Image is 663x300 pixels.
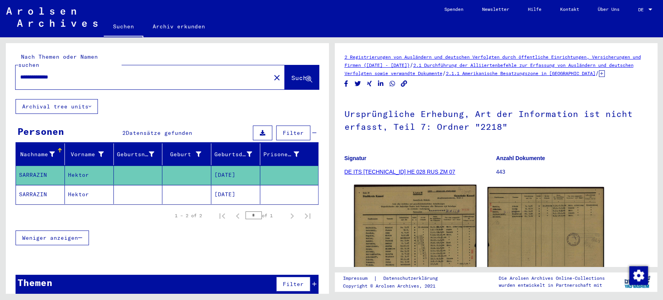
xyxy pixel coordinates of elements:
button: Share on LinkedIn [377,79,385,89]
a: DE ITS [TECHNICAL_ID] HE 028 RUS ZM 07 [345,169,456,175]
img: Arolsen_neg.svg [6,7,97,27]
span: Datensätze gefunden [126,129,192,136]
h1: Ursprüngliche Erhebung, Art der Information ist nicht erfasst, Teil 7: Ordner "2218" [345,96,648,143]
a: 2 Registrierungen von Ausländern und deutschen Verfolgten durch öffentliche Einrichtungen, Versic... [345,54,641,68]
span: 2 [122,129,126,136]
button: Weniger anzeigen [16,230,89,245]
button: Next page [284,208,300,223]
div: Themen [17,276,52,290]
mat-header-cell: Geburt‏ [162,143,211,165]
span: / [442,70,446,77]
div: Nachname [19,148,64,160]
div: Vorname [68,150,104,159]
p: 443 [496,168,647,176]
span: DE [638,7,647,12]
img: 001.jpg [354,185,476,274]
button: Last page [300,208,315,223]
div: | [343,274,447,283]
span: Weniger anzeigen [22,234,78,241]
button: Share on Xing [365,79,374,89]
p: wurden entwickelt in Partnerschaft mit [499,282,605,289]
button: Copy link [400,79,408,89]
mat-cell: Hektor [65,185,114,204]
div: Geburtsname [117,148,164,160]
span: Filter [283,129,304,136]
a: 2.1 Durchführung der Alliiertenbefehle zur Erfassung von Ausländern und deutschen Verfolgten sowi... [345,62,633,76]
a: 2.1.1 Amerikanische Besatzungszone in [GEOGRAPHIC_DATA] [446,70,595,76]
div: Geburtsname [117,150,155,159]
div: Vorname [68,148,113,160]
mat-cell: [DATE] [211,166,260,185]
mat-cell: Hektor [65,166,114,185]
mat-header-cell: Geburtsdatum [211,143,260,165]
div: Geburtsdatum [214,150,252,159]
button: Share on Twitter [354,79,362,89]
b: Anzahl Dokumente [496,155,545,161]
div: of 1 [245,212,284,219]
div: Geburt‏ [165,150,201,159]
button: Share on WhatsApp [388,79,397,89]
mat-header-cell: Nachname [16,143,65,165]
div: Geburtsdatum [214,148,262,160]
a: Suchen [104,17,143,37]
button: Previous page [230,208,245,223]
button: Share on Facebook [342,79,350,89]
button: Filter [276,126,310,140]
button: First page [214,208,230,223]
span: / [410,61,413,68]
p: Die Arolsen Archives Online-Collections [499,275,605,282]
a: Archiv erkunden [143,17,214,36]
mat-cell: SARRAZIN [16,185,65,204]
span: Suche [291,74,311,82]
div: Nachname [19,150,55,159]
img: 002.jpg [487,187,604,271]
mat-label: Nach Themen oder Namen suchen [18,53,98,68]
button: Filter [276,277,310,291]
div: Prisoner # [263,150,299,159]
span: / [595,70,599,77]
img: Zustimmung ändern [629,266,648,285]
span: Filter [283,281,304,288]
a: Impressum [343,274,374,283]
div: Geburt‏ [165,148,211,160]
button: Clear [269,70,285,85]
mat-header-cell: Prisoner # [260,143,318,165]
b: Signatur [345,155,367,161]
a: Datenschutzerklärung [377,274,447,283]
img: yv_logo.png [623,272,652,291]
mat-cell: SARRAZIN [16,166,65,185]
button: Suche [285,65,319,89]
mat-header-cell: Geburtsname [114,143,163,165]
mat-header-cell: Vorname [65,143,114,165]
p: Copyright © Arolsen Archives, 2021 [343,283,447,290]
mat-cell: [DATE] [211,185,260,204]
div: Prisoner # [263,148,309,160]
mat-icon: close [272,73,282,82]
button: Archival tree units [16,99,98,114]
div: Personen [17,124,64,138]
div: 1 – 2 of 2 [175,212,202,219]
